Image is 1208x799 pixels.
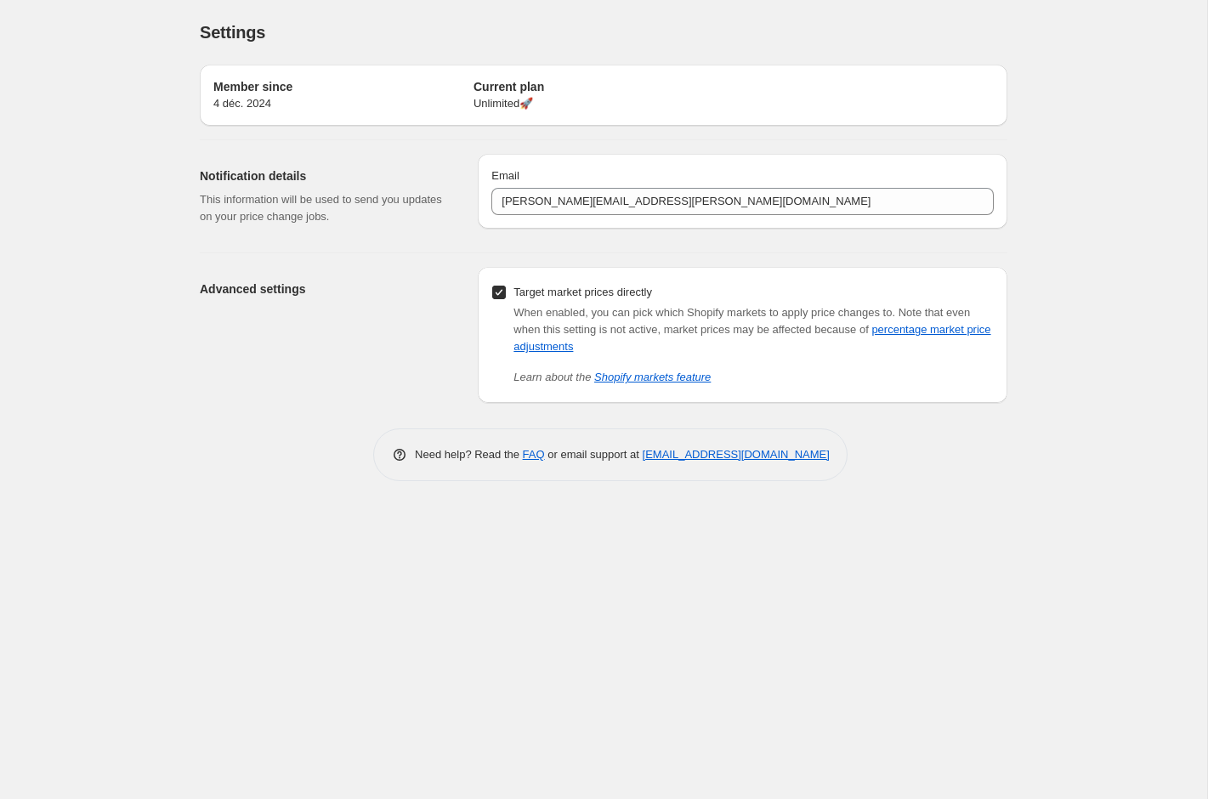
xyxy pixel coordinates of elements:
p: This information will be used to send you updates on your price change jobs. [200,191,451,225]
span: Need help? Read the [415,448,523,461]
span: When enabled, you can pick which Shopify markets to apply price changes to. [513,306,895,319]
a: Shopify markets feature [594,371,711,383]
h2: Notification details [200,167,451,184]
span: or email support at [545,448,643,461]
h2: Current plan [474,78,734,95]
a: FAQ [523,448,545,461]
h2: Member since [213,78,474,95]
h2: Advanced settings [200,280,451,297]
p: Unlimited 🚀 [474,95,734,112]
span: Note that even when this setting is not active, market prices may be affected because of [513,306,990,353]
i: Learn about the [513,371,711,383]
span: Settings [200,23,265,42]
a: [EMAIL_ADDRESS][DOMAIN_NAME] [643,448,830,461]
p: 4 déc. 2024 [213,95,474,112]
span: Email [491,169,519,182]
span: Target market prices directly [513,286,652,298]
